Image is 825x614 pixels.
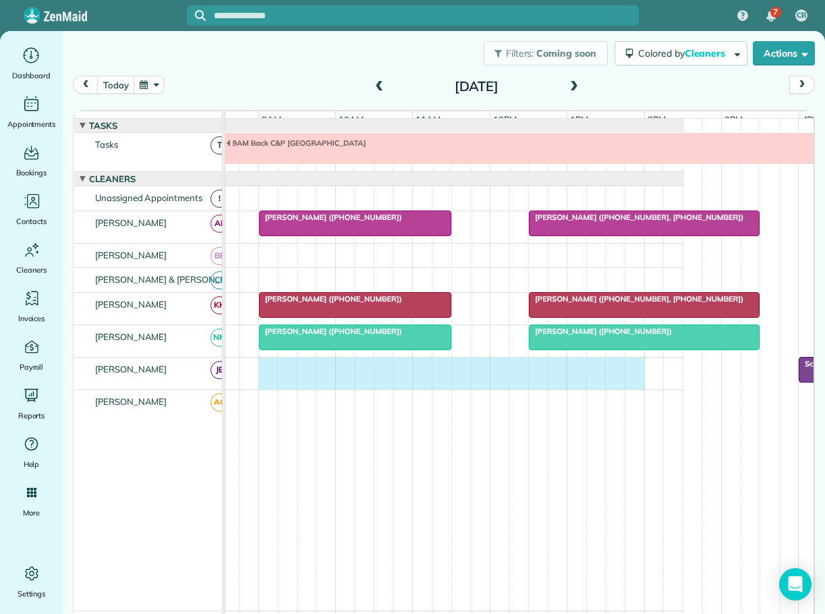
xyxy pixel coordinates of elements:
span: Filters: [506,47,534,59]
div: 7 unread notifications [757,1,785,31]
span: Dashboard [12,69,51,82]
span: Cleaners [16,263,47,277]
button: Focus search [187,10,206,21]
span: KH [210,296,229,314]
span: AF [210,215,229,233]
span: [PERSON_NAME] [92,331,170,342]
span: [PERSON_NAME] ([PHONE_NUMBER]) [258,213,403,222]
span: Contacts [16,215,47,228]
button: today [97,76,134,94]
a: Appointments [5,93,57,131]
span: Tasks [86,120,120,131]
span: [PERSON_NAME] [92,217,170,228]
span: [PERSON_NAME] [92,364,170,374]
span: Appointments [7,117,56,131]
button: Colored byCleaners [615,41,747,65]
a: Invoices [5,287,57,325]
span: CB [210,271,229,289]
span: Settings [18,587,46,601]
a: Payroll [5,336,57,374]
a: Bookings [5,142,57,179]
span: Payroll [20,360,44,374]
span: JB [210,361,229,379]
span: 11am [413,114,443,125]
span: 1pm [567,114,591,125]
span: [PERSON_NAME] ([PHONE_NUMBER], [PHONE_NUMBER]) [528,213,744,222]
a: Settings [5,563,57,601]
svg: Focus search [195,10,206,21]
span: Help [24,457,40,471]
span: Bookings [16,166,47,179]
span: 3pm [722,114,745,125]
span: 7 [773,7,778,18]
span: Colored by [638,47,730,59]
span: [PERSON_NAME] ([PHONE_NUMBER]) [528,327,673,336]
span: ! [210,190,229,208]
a: Reports [5,385,57,422]
h2: [DATE] [392,79,561,94]
span: 4pm [799,114,823,125]
span: Invoices [18,312,45,325]
span: NM [210,329,229,347]
span: 10am [336,114,366,125]
span: [PERSON_NAME] ([PHONE_NUMBER], [PHONE_NUMBER]) [528,294,744,304]
span: CB [797,10,806,21]
span: More [23,506,40,520]
span: Tasks [92,139,121,150]
span: [PERSON_NAME] [92,299,170,310]
span: [PERSON_NAME] [92,396,170,407]
a: Help [5,433,57,471]
span: [PERSON_NAME] ([PHONE_NUMBER]) [258,294,403,304]
span: Reports [18,409,45,422]
a: Cleaners [5,239,57,277]
span: [PERSON_NAME] ([PHONE_NUMBER]) [258,327,403,336]
button: Actions [753,41,815,65]
span: [PERSON_NAME] [92,250,170,260]
span: BR [210,247,229,265]
span: Cleaners [86,173,138,184]
span: 2pm [645,114,668,125]
button: next [789,76,815,94]
span: T [210,136,229,155]
span: Coming soon [536,47,597,59]
span: [PERSON_NAME] & [PERSON_NAME] [92,274,252,285]
a: Dashboard [5,45,57,82]
div: Open Intercom Messenger [779,568,812,601]
span: 9am [259,114,284,125]
span: Unassigned Appointments [92,192,205,203]
button: prev [73,76,98,94]
a: Contacts [5,190,57,228]
span: 12pm [490,114,519,125]
span: Cleaners [685,47,728,59]
span: AG [210,393,229,412]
